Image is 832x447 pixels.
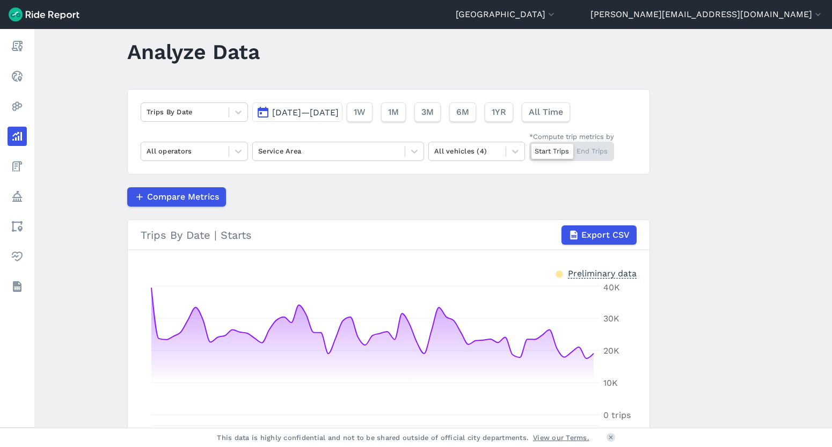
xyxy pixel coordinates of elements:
[127,37,260,67] h1: Analyze Data
[127,187,226,207] button: Compare Metrics
[8,67,27,86] a: Realtime
[603,410,631,420] tspan: 0 trips
[529,106,563,119] span: All Time
[8,36,27,56] a: Report
[8,247,27,266] a: Health
[603,282,620,292] tspan: 40K
[381,102,406,122] button: 1M
[9,8,79,21] img: Ride Report
[8,277,27,296] a: Datasets
[568,267,637,279] div: Preliminary data
[8,187,27,206] a: Policy
[529,131,614,142] div: *Compute trip metrics by
[522,102,570,122] button: All Time
[414,102,441,122] button: 3M
[8,97,27,116] a: Heatmaps
[533,433,589,443] a: View our Terms.
[603,378,618,388] tspan: 10K
[141,225,637,245] div: Trips By Date | Starts
[449,102,476,122] button: 6M
[8,157,27,176] a: Fees
[456,106,469,119] span: 6M
[581,229,630,241] span: Export CSV
[8,127,27,146] a: Analyze
[8,217,27,236] a: Areas
[347,102,373,122] button: 1W
[561,225,637,245] button: Export CSV
[388,106,399,119] span: 1M
[272,107,339,118] span: [DATE]—[DATE]
[252,102,342,122] button: [DATE]—[DATE]
[492,106,506,119] span: 1YR
[456,8,557,21] button: [GEOGRAPHIC_DATA]
[354,106,366,119] span: 1W
[485,102,513,122] button: 1YR
[590,8,823,21] button: [PERSON_NAME][EMAIL_ADDRESS][DOMAIN_NAME]
[421,106,434,119] span: 3M
[603,313,619,324] tspan: 30K
[603,346,619,356] tspan: 20K
[147,190,219,203] span: Compare Metrics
